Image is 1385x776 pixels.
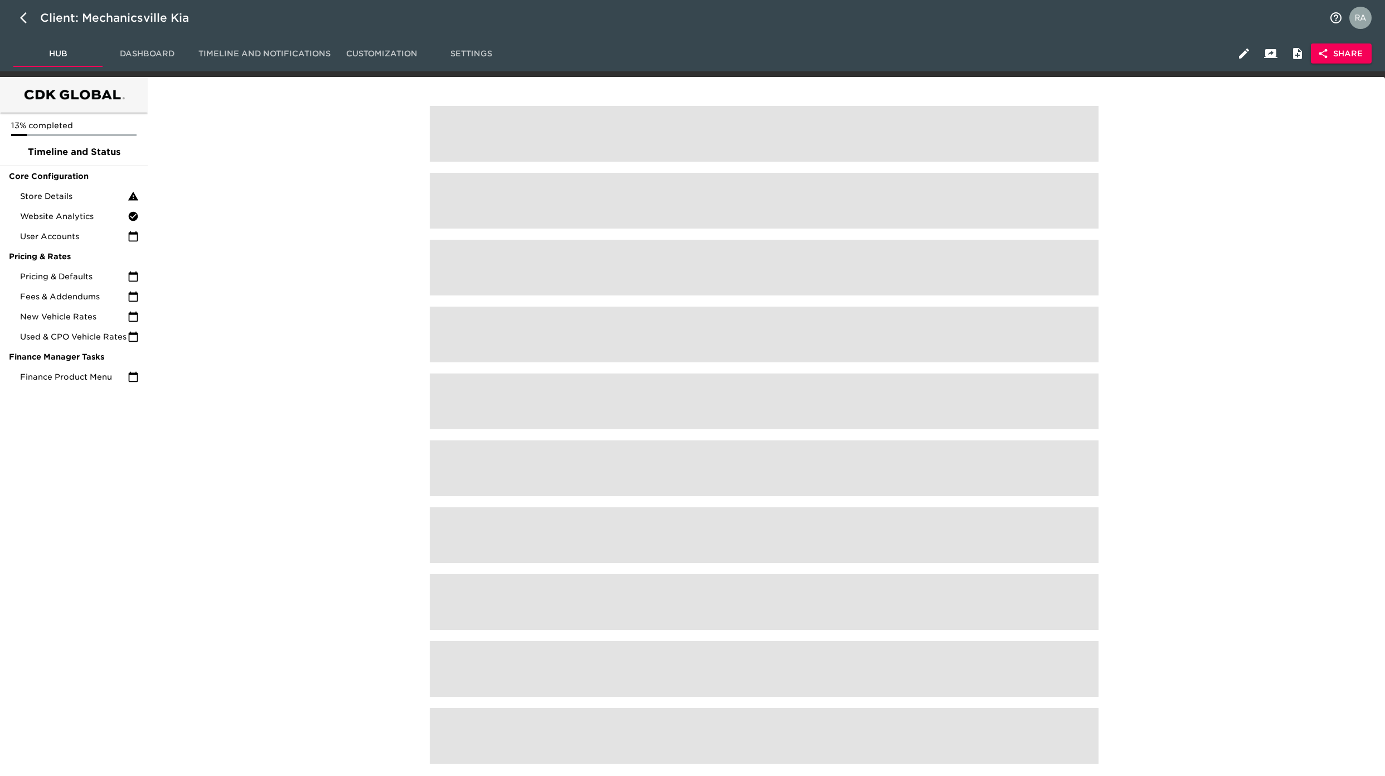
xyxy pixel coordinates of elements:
p: 13% completed [11,120,137,131]
button: Internal Notes and Comments [1284,40,1311,67]
span: Website Analytics [20,211,128,222]
span: Timeline and Status [9,145,139,159]
span: Finance Manager Tasks [9,351,139,362]
span: Fees & Addendums [20,291,128,302]
span: Used & CPO Vehicle Rates [20,331,128,342]
span: Finance Product Menu [20,371,128,382]
button: Edit Hub [1231,40,1257,67]
button: Share [1311,43,1372,64]
span: Share [1320,47,1363,61]
span: Hub [20,47,96,61]
span: Pricing & Defaults [20,271,128,282]
div: Client: Mechanicsville Kia [40,9,205,27]
span: User Accounts [20,231,128,242]
span: Pricing & Rates [9,251,139,262]
button: notifications [1323,4,1349,31]
span: Settings [433,47,509,61]
span: Store Details [20,191,128,202]
button: Client View [1257,40,1284,67]
span: Timeline and Notifications [198,47,331,61]
span: Core Configuration [9,171,139,182]
span: Dashboard [109,47,185,61]
span: Customization [344,47,420,61]
span: New Vehicle Rates [20,311,128,322]
img: Profile [1349,7,1372,29]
